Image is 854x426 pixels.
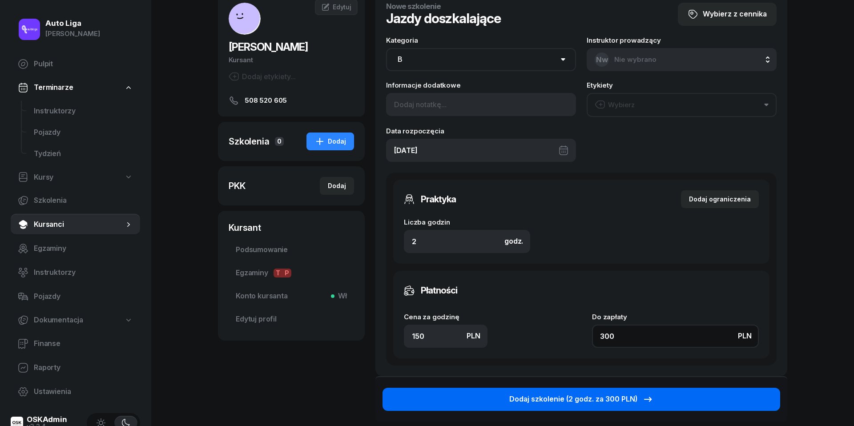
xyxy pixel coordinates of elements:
[34,362,133,374] span: Raporty
[229,239,354,261] a: Podsumowanie
[34,219,124,230] span: Kursanci
[236,290,347,302] span: Konto kursanta
[34,82,73,93] span: Terminarze
[509,394,653,405] div: Dodaj szkolenie (2 godz. za 300 PLN)
[229,180,246,192] div: PKK
[34,267,133,278] span: Instruktorzy
[678,3,777,26] button: Wybierz z cennika
[596,56,608,64] span: Nw
[229,221,354,234] div: Kursant
[229,71,296,82] button: Dodaj etykiety...
[688,8,767,20] div: Wybierz z cennika
[27,122,140,143] a: Pojazdy
[236,244,347,256] span: Podsumowanie
[386,93,576,116] input: Dodaj notatkę...
[45,28,100,40] div: [PERSON_NAME]
[236,267,347,279] span: Egzaminy
[27,100,140,122] a: Instruktorzy
[229,135,270,148] div: Szkolenia
[34,314,83,326] span: Dokumentacja
[11,357,140,378] a: Raporty
[386,3,501,10] h4: Nowe szkolenie
[11,238,140,259] a: Egzaminy
[11,381,140,402] a: Ustawienia
[11,262,140,283] a: Instruktorzy
[595,99,635,111] div: Wybierz
[404,325,487,348] input: 0
[614,55,657,64] span: Nie wybrano
[421,283,457,297] h3: Płatności
[587,93,777,117] button: Wybierz
[328,181,346,191] div: Dodaj
[587,48,777,71] button: NwNie wybrano
[34,172,53,183] span: Kursy
[274,269,282,277] span: T
[689,194,751,205] div: Dodaj ograniczenia
[229,54,354,66] div: Kursant
[404,230,530,253] input: 0
[11,77,140,98] a: Terminarze
[45,20,100,27] div: Auto Liga
[34,127,133,138] span: Pojazdy
[34,338,133,350] span: Finanse
[34,195,133,206] span: Szkolenia
[681,190,759,208] button: Dodaj ograniczenia
[282,269,291,277] span: P
[27,416,67,423] div: OSKAdmin
[320,177,354,195] button: Dodaj
[383,388,780,411] button: Dodaj szkolenie (2 godz. za 300 PLN)
[333,3,351,11] span: Edytuj
[11,214,140,235] a: Kursanci
[11,286,140,307] a: Pojazdy
[34,243,133,254] span: Egzaminy
[34,105,133,117] span: Instruktorzy
[34,291,133,302] span: Pojazdy
[421,192,456,206] h3: Praktyka
[11,53,140,75] a: Pulpit
[306,133,354,150] button: Dodaj
[245,95,287,106] span: 508 520 605
[27,143,140,165] a: Tydzień
[229,262,354,284] a: EgzaminyTP
[11,310,140,330] a: Dokumentacja
[11,167,140,188] a: Kursy
[229,285,354,307] a: Konto kursantaWł
[34,386,133,398] span: Ustawienia
[34,58,133,70] span: Pulpit
[11,333,140,354] a: Finanse
[592,325,759,348] input: 0
[11,190,140,211] a: Szkolenia
[314,136,346,147] div: Dodaj
[229,40,308,53] span: [PERSON_NAME]
[334,290,347,302] span: Wł
[386,10,501,26] h1: Jazdy doszkalające
[34,148,133,160] span: Tydzień
[236,313,347,325] span: Edytuj profil
[229,95,354,106] a: 508 520 605
[229,309,354,330] a: Edytuj profil
[275,137,284,146] span: 0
